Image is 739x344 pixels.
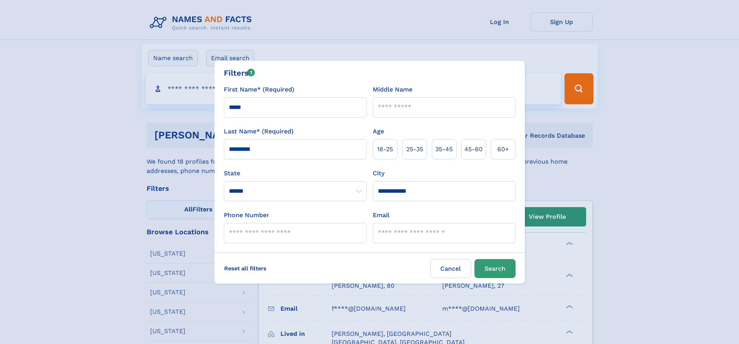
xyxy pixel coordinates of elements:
[497,145,509,154] span: 60+
[406,145,423,154] span: 25‑35
[224,127,294,136] label: Last Name* (Required)
[373,127,384,136] label: Age
[224,85,294,94] label: First Name* (Required)
[373,211,389,220] label: Email
[224,211,269,220] label: Phone Number
[464,145,483,154] span: 45‑60
[377,145,393,154] span: 18‑25
[224,67,255,79] div: Filters
[474,259,516,278] button: Search
[435,145,453,154] span: 35‑45
[373,169,384,178] label: City
[430,259,471,278] label: Cancel
[224,169,367,178] label: State
[219,259,272,278] label: Reset all filters
[373,85,412,94] label: Middle Name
